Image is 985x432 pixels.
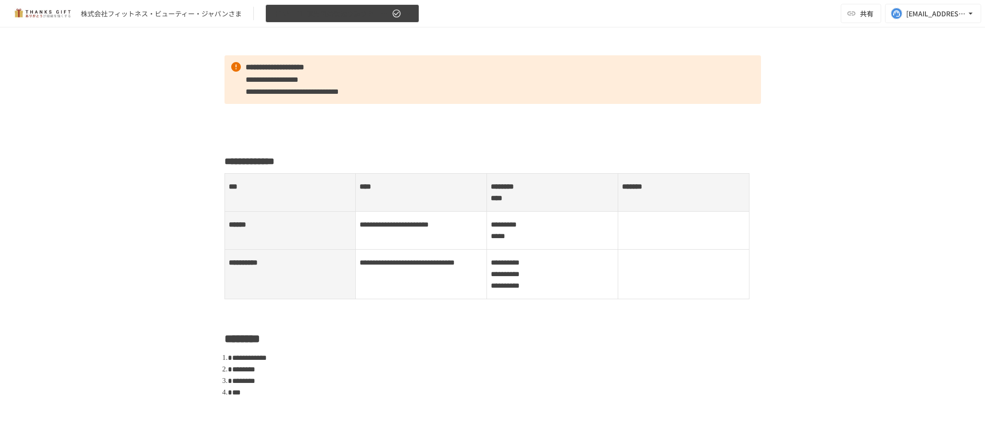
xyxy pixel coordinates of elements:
span: 共有 [860,8,873,19]
span: 【[DATE]】運用開始後振り返りミーティング [272,8,390,20]
img: mMP1OxWUAhQbsRWCurg7vIHe5HqDpP7qZo7fRoNLXQh [12,6,73,21]
button: [EMAIL_ADDRESS][DOMAIN_NAME] [885,4,981,23]
div: 株式会社フィットネス・ビューティー・ジャパンさま [81,9,242,19]
button: 【[DATE]】運用開始後振り返りミーティング [265,4,419,23]
div: [EMAIL_ADDRESS][DOMAIN_NAME] [906,8,966,20]
button: 共有 [841,4,881,23]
